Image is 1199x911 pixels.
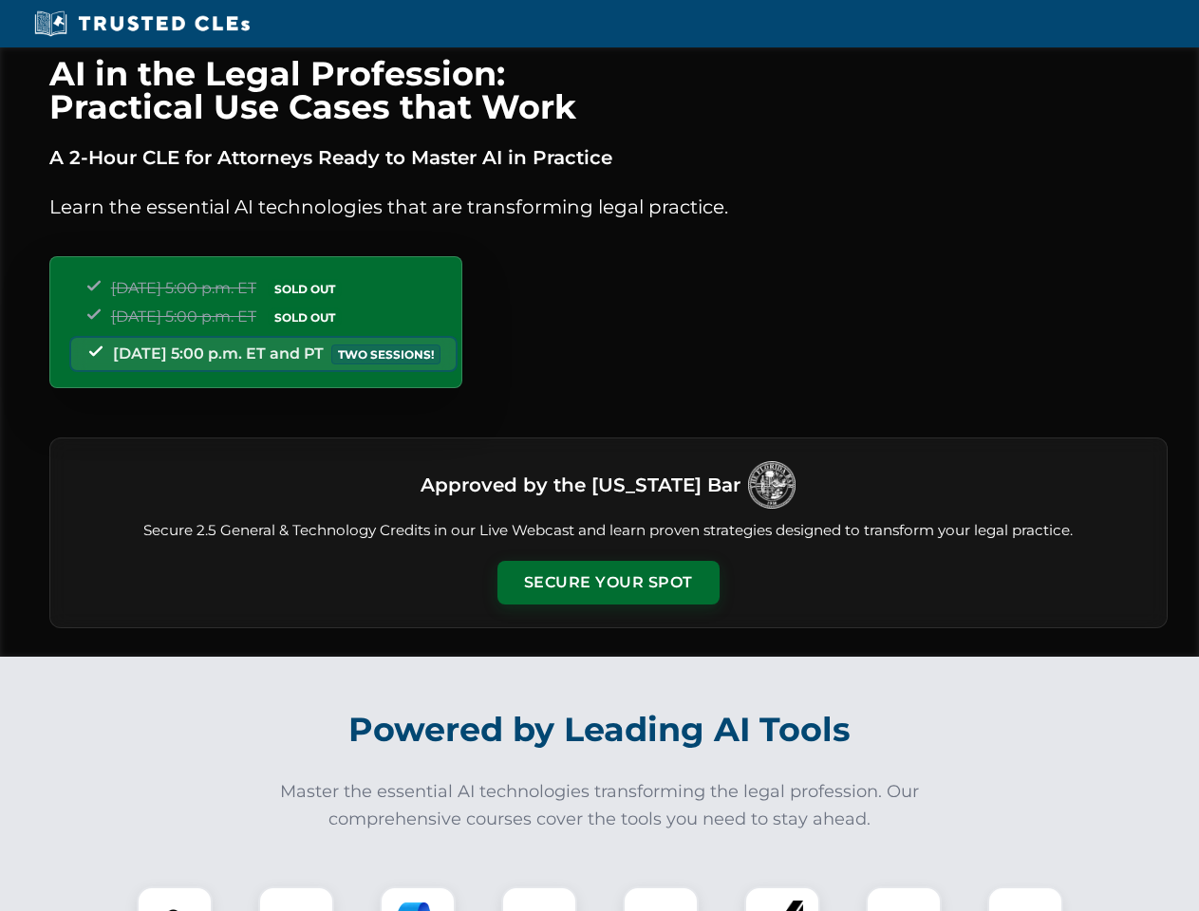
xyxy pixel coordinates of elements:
p: Learn the essential AI technologies that are transforming legal practice. [49,192,1168,222]
p: A 2-Hour CLE for Attorneys Ready to Master AI in Practice [49,142,1168,173]
p: Master the essential AI technologies transforming the legal profession. Our comprehensive courses... [268,778,932,833]
span: SOLD OUT [268,279,342,299]
img: Logo [748,461,796,509]
span: [DATE] 5:00 p.m. ET [111,279,256,297]
h3: Approved by the [US_STATE] Bar [421,468,740,502]
p: Secure 2.5 General & Technology Credits in our Live Webcast and learn proven strategies designed ... [73,520,1144,542]
h1: AI in the Legal Profession: Practical Use Cases that Work [49,57,1168,123]
h2: Powered by Leading AI Tools [74,697,1126,763]
span: SOLD OUT [268,307,342,327]
img: Trusted CLEs [28,9,255,38]
button: Secure Your Spot [497,561,720,604]
span: [DATE] 5:00 p.m. ET [111,307,256,325]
